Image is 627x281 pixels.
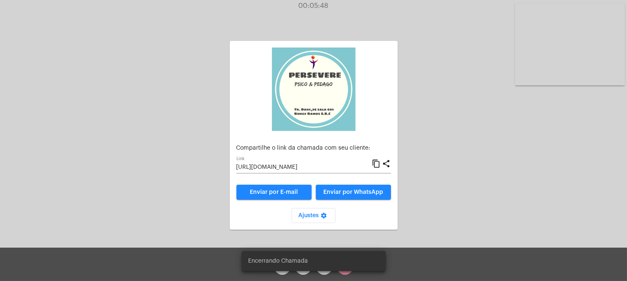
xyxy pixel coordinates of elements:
[372,159,381,169] mat-icon: content_copy
[298,213,329,218] span: Ajustes
[250,189,298,195] span: Enviar por E-mail
[236,145,391,151] p: Compartilhe o link da chamada com seu cliente:
[382,159,391,169] mat-icon: share
[299,3,329,9] span: 00:05:48
[236,185,312,200] a: Enviar por E-mail
[292,208,335,223] button: Ajustes
[316,185,391,200] button: Enviar por WhatsApp
[272,48,355,131] img: 5d8d47a4-7bd9-c6b3-230d-111f976e2b05.jpeg
[323,189,383,195] span: Enviar por WhatsApp
[319,212,329,222] mat-icon: settings
[249,257,308,265] span: Encerrando Chamada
